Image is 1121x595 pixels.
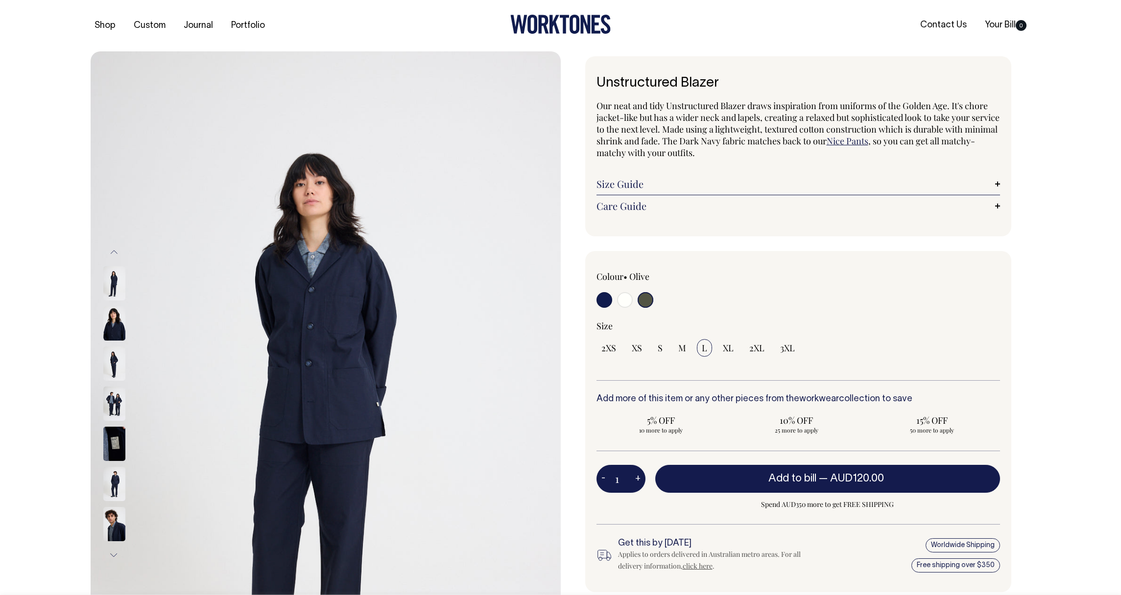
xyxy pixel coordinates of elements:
[744,339,769,357] input: 2XL
[775,339,800,357] input: 3XL
[596,412,726,437] input: 5% OFF 10 more to apply
[180,18,217,34] a: Journal
[749,342,764,354] span: 2XL
[103,387,125,421] img: dark-navy
[632,342,642,354] span: XS
[678,342,686,354] span: M
[697,339,712,357] input: L
[655,499,1000,510] span: Spend AUD350 more to get FREE SHIPPING
[723,342,734,354] span: XL
[1016,20,1026,31] span: 0
[596,178,1000,190] a: Size Guide
[596,394,1000,404] h6: Add more of this item or any other pieces from the collection to save
[227,18,269,34] a: Portfolio
[683,561,713,571] a: click here
[799,395,839,403] a: workwear
[655,465,1000,492] button: Add to bill —AUD120.00
[107,241,121,263] button: Previous
[718,339,739,357] input: XL
[601,426,721,434] span: 10 more to apply
[596,135,975,159] span: , so you can get all matchy-matchy with your outfits.
[103,427,125,461] img: dark-navy
[768,474,816,483] span: Add to bill
[830,474,884,483] span: AUD120.00
[596,200,1000,212] a: Care Guide
[103,306,125,341] img: dark-navy
[623,271,627,282] span: •
[872,426,992,434] span: 50 more to apply
[627,339,647,357] input: XS
[916,17,971,33] a: Contact Us
[732,412,861,437] input: 10% OFF 25 more to apply
[629,271,649,282] label: Olive
[618,549,817,572] div: Applies to orders delivered in Australian metro areas. For all delivery information, .
[780,342,795,354] span: 3XL
[107,544,121,566] button: Next
[981,17,1030,33] a: Your Bill0
[630,469,645,489] button: +
[819,474,886,483] span: —
[596,100,1000,147] span: Our neat and tidy Unstructured Blazer draws inspiration from uniforms of the Golden Age. It's cho...
[103,467,125,501] img: dark-navy
[103,507,125,541] img: dark-navy
[601,342,616,354] span: 2XS
[737,414,857,426] span: 10% OFF
[618,539,817,549] h6: Get this by [DATE]
[653,339,668,357] input: S
[130,18,169,34] a: Custom
[596,76,1000,91] h1: Unstructured Blazer
[103,266,125,300] img: dark-navy
[673,339,691,357] input: M
[827,135,868,147] a: Nice Pants
[103,346,125,381] img: dark-navy
[737,426,857,434] span: 25 more to apply
[596,339,621,357] input: 2XS
[596,320,1000,332] div: Size
[601,414,721,426] span: 5% OFF
[867,412,997,437] input: 15% OFF 50 more to apply
[91,18,119,34] a: Shop
[596,271,758,282] div: Colour
[872,414,992,426] span: 15% OFF
[658,342,663,354] span: S
[702,342,707,354] span: L
[596,469,610,489] button: -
